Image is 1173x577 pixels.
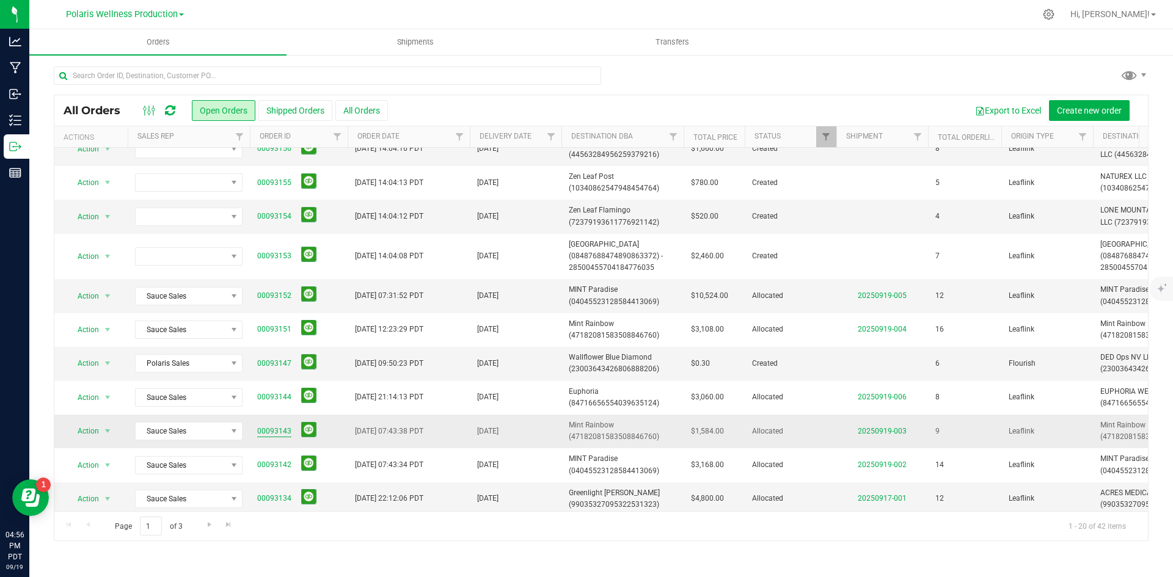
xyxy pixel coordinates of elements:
[477,426,499,437] span: [DATE]
[858,494,907,503] a: 20250917-001
[1009,426,1086,437] span: Leaflink
[100,490,115,507] span: select
[691,391,724,403] span: $3,060.00
[136,288,227,305] span: Sauce Sales
[64,104,133,117] span: All Orders
[257,211,291,222] a: 00093154
[1009,358,1086,369] span: Flourish
[569,171,676,194] span: Zen Leaf Post (10340862547948454764)
[569,284,676,307] span: MINT Paradise (04045523128584413069)
[9,140,21,153] inline-svg: Outbound
[67,389,100,406] span: Action
[752,426,829,437] span: Allocated
[935,391,940,403] span: 8
[257,459,291,471] a: 00093142
[29,29,287,55] a: Orders
[67,174,100,191] span: Action
[858,393,907,401] a: 20250919-006
[691,211,718,222] span: $520.00
[477,211,499,222] span: [DATE]
[257,493,291,504] a: 00093134
[935,493,944,504] span: 12
[64,133,123,142] div: Actions
[257,391,291,403] a: 00093144
[752,391,829,403] span: Allocated
[200,517,218,533] a: Go to the next page
[477,493,499,504] span: [DATE]
[1103,132,1149,140] a: Destination
[54,67,601,85] input: Search Order ID, Destination, Customer PO...
[230,126,250,147] a: Filter
[477,290,499,302] span: [DATE]
[100,140,115,158] span: select
[935,290,944,302] span: 12
[9,88,21,100] inline-svg: Inbound
[752,211,829,222] span: Created
[355,177,423,189] span: [DATE] 14:04:13 PDT
[477,459,499,471] span: [DATE]
[858,460,907,469] a: 20250919-002
[1009,211,1086,222] span: Leaflink
[130,37,186,48] span: Orders
[639,37,706,48] span: Transfers
[257,250,291,262] a: 00093153
[935,459,944,471] span: 14
[136,389,227,406] span: Sauce Sales
[477,391,499,403] span: [DATE]
[100,355,115,372] span: select
[355,493,423,504] span: [DATE] 22:12:06 PDT
[935,358,940,369] span: 6
[752,493,829,504] span: Allocated
[1057,106,1122,115] span: Create new order
[1009,143,1086,154] span: Leaflink
[355,143,423,154] span: [DATE] 14:04:16 PDT
[569,205,676,228] span: Zen Leaf Flamingo (72379193611776921142)
[752,177,829,189] span: Created
[569,137,676,161] span: Zen Leaf NLV (44563284956259379216)
[12,479,49,516] iframe: Resource center
[935,426,940,437] span: 9
[335,100,388,121] button: All Orders
[355,426,423,437] span: [DATE] 07:43:38 PDT
[257,177,291,189] a: 00093155
[136,457,227,474] span: Sauce Sales
[100,248,115,265] span: select
[816,126,836,147] a: Filter
[1011,132,1054,140] a: Origin Type
[935,211,940,222] span: 4
[104,517,192,535] span: Page of 3
[67,423,100,440] span: Action
[752,143,829,154] span: Created
[935,177,940,189] span: 5
[67,355,100,372] span: Action
[258,100,332,121] button: Shipped Orders
[691,290,728,302] span: $10,524.00
[480,132,532,140] a: Delivery Date
[477,143,499,154] span: [DATE]
[1009,250,1086,262] span: Leaflink
[752,324,829,335] span: Allocated
[691,426,724,437] span: $1,584.00
[1009,493,1086,504] span: Leaflink
[1009,459,1086,471] span: Leaflink
[67,140,100,158] span: Action
[100,321,115,338] span: select
[136,355,227,372] span: Polaris Sales
[450,126,470,147] a: Filter
[355,250,423,262] span: [DATE] 14:04:08 PDT
[257,426,291,437] a: 00093143
[67,288,100,305] span: Action
[477,250,499,262] span: [DATE]
[569,419,676,443] span: Mint Rainbow (47182081583508846760)
[691,459,724,471] span: $3,168.00
[9,35,21,48] inline-svg: Analytics
[544,29,801,55] a: Transfers
[9,167,21,179] inline-svg: Reports
[1070,9,1150,19] span: Hi, [PERSON_NAME]!
[663,126,684,147] a: Filter
[9,62,21,74] inline-svg: Manufacturing
[136,321,227,338] span: Sauce Sales
[691,358,710,369] span: $0.30
[967,100,1049,121] button: Export to Excel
